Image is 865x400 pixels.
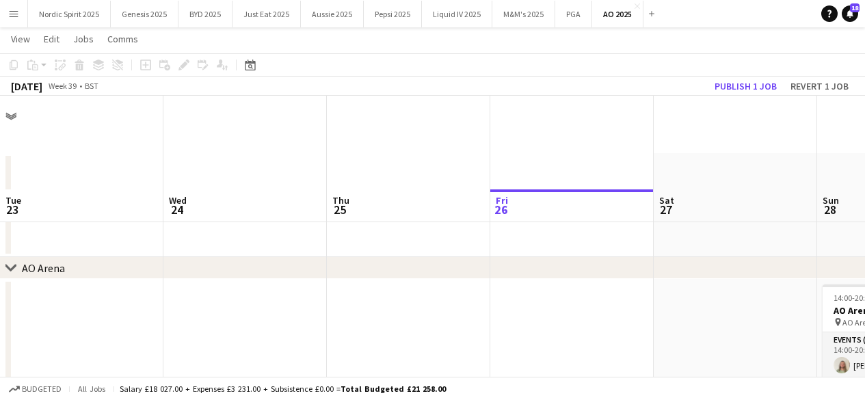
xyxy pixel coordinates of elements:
span: Total Budgeted £21 258.00 [341,384,446,394]
span: Edit [44,33,59,45]
button: Liquid IV 2025 [422,1,492,27]
button: Pepsi 2025 [364,1,422,27]
span: 25 [330,202,349,217]
span: Fri [496,194,508,206]
span: 28 [821,202,839,217]
span: Budgeted [22,384,62,394]
span: All jobs [75,384,108,394]
span: 26 [494,202,508,217]
span: Sat [659,194,674,206]
div: Salary £18 027.00 + Expenses £3 231.00 + Subsistence £0.00 = [120,384,446,394]
span: Tue [5,194,21,206]
span: Week 39 [45,81,79,91]
a: 18 [842,5,858,22]
div: BST [85,81,98,91]
span: 24 [167,202,187,217]
button: Nordic Spirit 2025 [28,1,111,27]
button: BYD 2025 [178,1,232,27]
button: Genesis 2025 [111,1,178,27]
button: Aussie 2025 [301,1,364,27]
button: AO 2025 [592,1,643,27]
span: Jobs [73,33,94,45]
span: Comms [107,33,138,45]
span: Sun [823,194,839,206]
span: View [11,33,30,45]
a: Comms [102,30,144,48]
a: Edit [38,30,65,48]
span: 27 [657,202,674,217]
button: Revert 1 job [785,77,854,95]
button: Just Eat 2025 [232,1,301,27]
span: 23 [3,202,21,217]
a: View [5,30,36,48]
button: Budgeted [7,382,64,397]
span: 18 [850,3,860,12]
div: [DATE] [11,79,42,93]
span: Wed [169,194,187,206]
span: Thu [332,194,349,206]
div: AO Arena [22,261,65,275]
button: M&M's 2025 [492,1,555,27]
a: Jobs [68,30,99,48]
button: Publish 1 job [709,77,782,95]
button: PGA [555,1,592,27]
